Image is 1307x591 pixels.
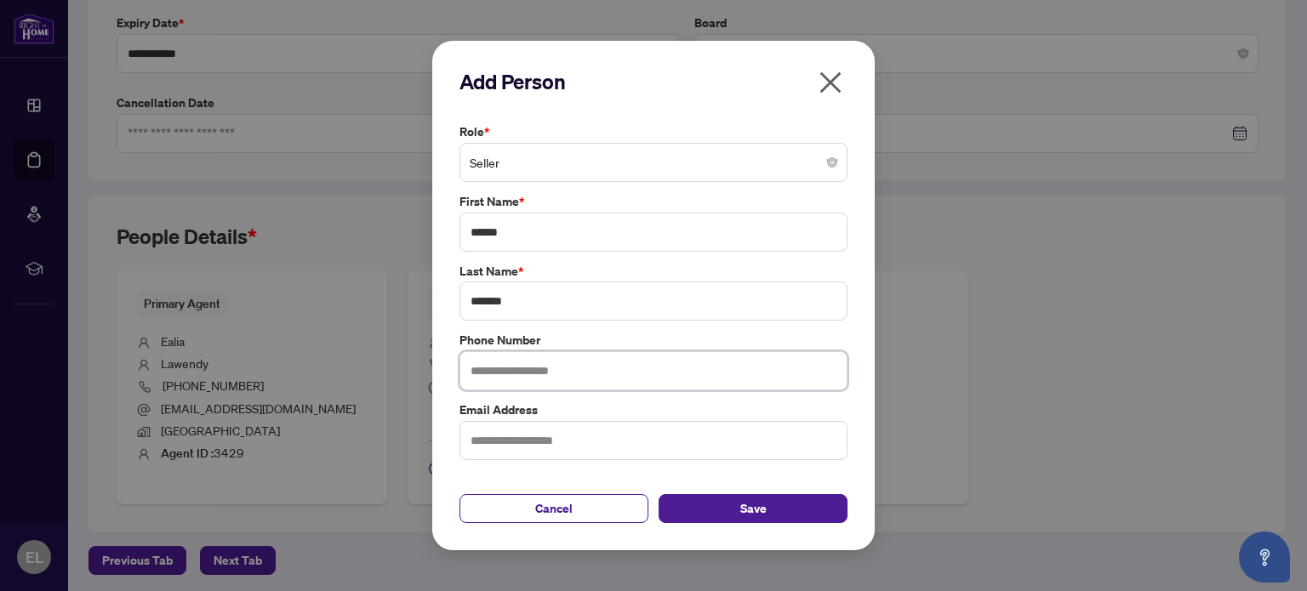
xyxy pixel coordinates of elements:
[470,146,837,179] span: Seller
[459,331,848,349] label: Phone Number
[459,262,848,281] label: Last Name
[459,68,848,95] h2: Add Person
[659,494,848,523] button: Save
[740,495,767,522] span: Save
[459,494,648,523] button: Cancel
[459,192,848,211] label: First Name
[1239,531,1290,582] button: Open asap
[459,122,848,141] label: Role
[535,495,573,522] span: Cancel
[827,157,837,168] span: close-circle
[817,69,844,96] span: close
[459,401,848,419] label: Email Address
